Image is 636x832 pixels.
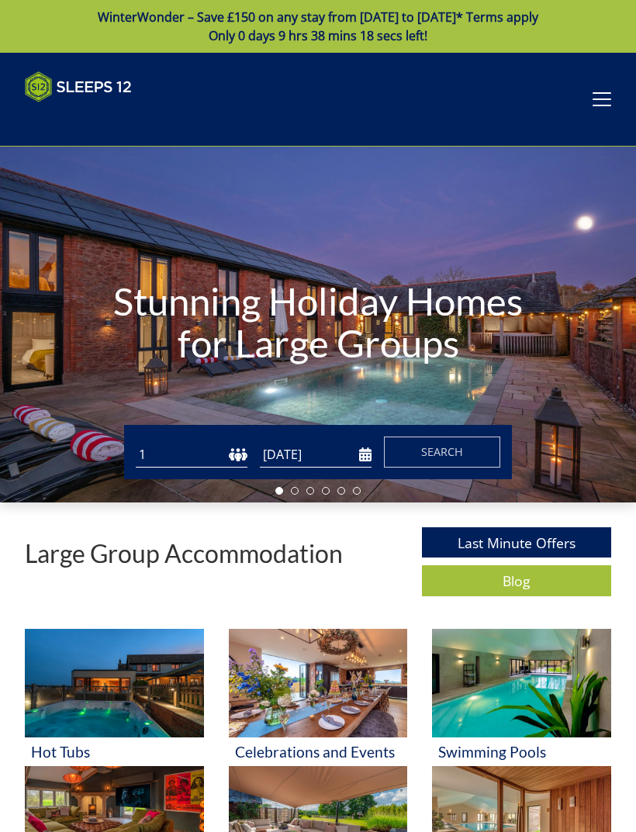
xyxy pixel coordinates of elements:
[432,629,611,737] img: 'Swimming Pools' - Large Group Accommodation Holiday Ideas
[25,629,204,767] a: 'Hot Tubs' - Large Group Accommodation Holiday Ideas Hot Tubs
[421,444,463,459] span: Search
[432,629,611,767] a: 'Swimming Pools' - Large Group Accommodation Holiday Ideas Swimming Pools
[31,744,198,760] h3: Hot Tubs
[384,437,500,468] button: Search
[25,71,132,102] img: Sleeps 12
[438,744,605,760] h3: Swimming Pools
[422,565,611,596] a: Blog
[95,249,541,395] h1: Stunning Holiday Homes for Large Groups
[422,527,611,558] a: Last Minute Offers
[260,442,372,468] input: Arrival Date
[235,744,402,760] h3: Celebrations and Events
[17,112,180,125] iframe: Customer reviews powered by Trustpilot
[25,629,204,737] img: 'Hot Tubs' - Large Group Accommodation Holiday Ideas
[25,540,343,567] p: Large Group Accommodation
[209,27,427,44] span: Only 0 days 9 hrs 38 mins 18 secs left!
[229,629,408,737] img: 'Celebrations and Events' - Large Group Accommodation Holiday Ideas
[229,629,408,767] a: 'Celebrations and Events' - Large Group Accommodation Holiday Ideas Celebrations and Events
